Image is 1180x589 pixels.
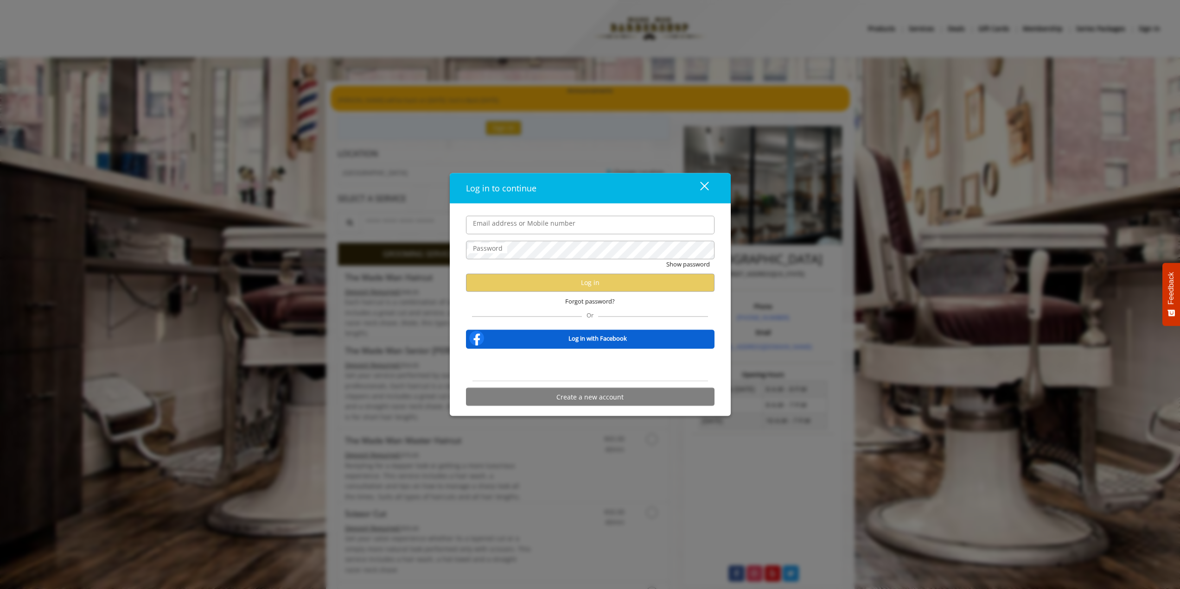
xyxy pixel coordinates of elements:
[1162,263,1180,326] button: Feedback - Show survey
[568,334,627,343] b: Log in with Facebook
[466,388,714,406] button: Create a new account
[689,181,708,195] div: close dialog
[666,259,710,269] button: Show password
[582,311,598,319] span: Or
[466,215,714,234] input: Email address or Mobile number
[468,243,507,253] label: Password
[539,355,642,375] iframe: To enrich screen reader interactions, please activate Accessibility in Grammarly extension settings
[1167,272,1175,304] span: Feedback
[565,296,615,306] span: Forgot password?
[466,241,714,259] input: Password
[466,182,536,193] span: Log in to continue
[467,329,486,348] img: facebook-logo
[466,273,714,291] button: Log in
[683,178,714,197] button: close dialog
[468,218,580,228] label: Email address or Mobile number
